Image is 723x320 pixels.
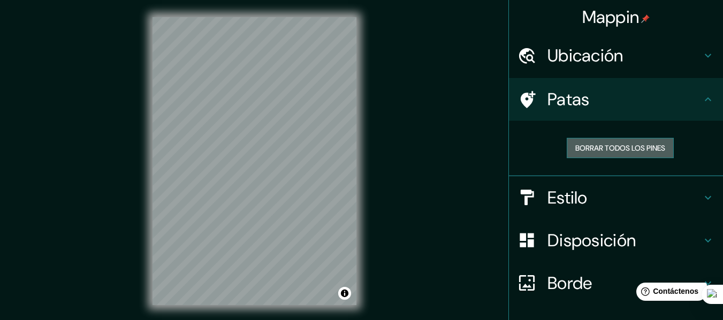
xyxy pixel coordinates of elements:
[509,262,723,305] div: Borde
[338,287,351,300] button: Activar o desactivar atribución
[547,44,623,67] font: Ubicación
[628,278,711,308] iframe: Lanzador de widgets de ayuda
[547,186,588,209] font: Estilo
[575,143,665,153] font: Borrar todos los pines
[153,17,356,305] canvas: Mapa
[547,88,590,111] font: Patas
[582,6,640,28] font: Mappin
[509,176,723,219] div: Estilo
[509,34,723,77] div: Ubicación
[547,229,636,252] font: Disposición
[509,78,723,121] div: Patas
[547,272,592,294] font: Borde
[567,138,674,158] button: Borrar todos los pines
[641,14,650,23] img: pin-icon.png
[509,219,723,262] div: Disposición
